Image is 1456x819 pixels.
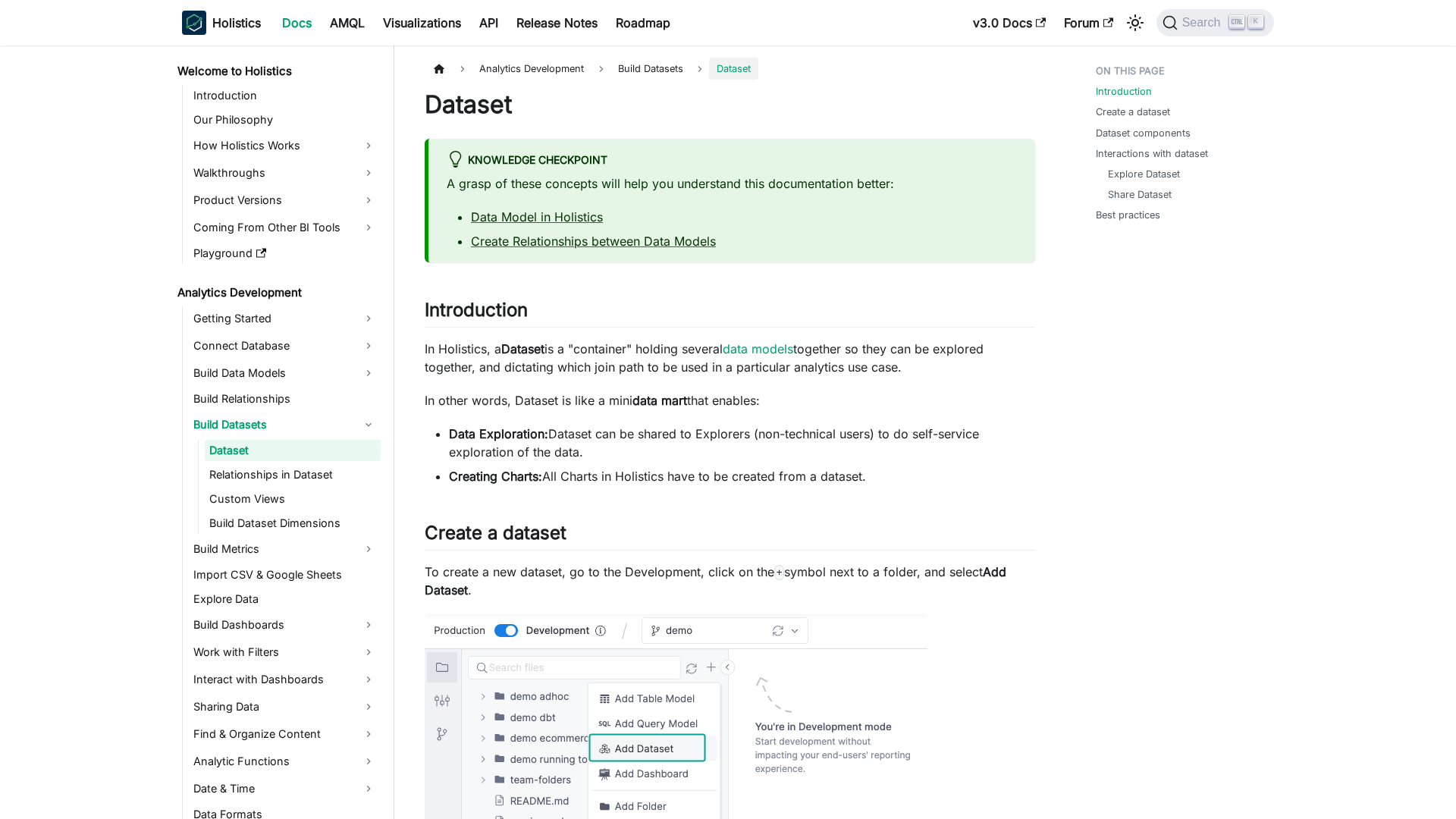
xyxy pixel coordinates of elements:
a: Analytics Development [173,282,381,303]
strong: data mart [632,393,687,408]
a: Interact with Dashboards [189,667,381,692]
button: Switch between dark and light mode (currently light mode) [1123,11,1147,35]
a: Dataset [205,440,381,461]
img: Holistics [182,11,206,35]
a: Product Versions [189,188,381,212]
a: Import CSV & Google Sheets [189,564,381,585]
a: Create Relationships between Data Models [471,234,716,249]
a: Build Metrics [189,537,381,561]
a: Visualizations [374,11,470,35]
a: Work with Filters [189,640,381,664]
h1: Dataset [425,89,1035,120]
a: Explore Dataset [1108,167,1180,181]
strong: Creating Charts: [449,469,542,484]
a: Our Philosophy [189,109,381,130]
a: HolisticsHolistics [182,11,261,35]
b: Holistics [212,14,261,32]
nav: Docs sidebar [167,45,394,819]
a: Best practices [1096,208,1160,222]
h2: Introduction [425,299,1035,328]
a: v3.0 Docs [964,11,1055,35]
kbd: K [1248,15,1263,29]
a: AMQL [321,11,374,35]
a: Build Datasets [189,413,381,437]
a: Build Relationships [189,388,381,409]
a: Share Dataset [1108,187,1172,202]
a: Interactions with dataset [1096,146,1208,161]
a: Build Dashboards [189,613,381,637]
li: All Charts in Holistics have to be created from a dataset. [449,467,1035,485]
a: Release Notes [507,11,607,35]
a: Analytic Functions [189,749,381,773]
a: Playground [189,243,381,264]
h2: Create a dataset [425,522,1035,551]
a: Docs [273,11,321,35]
code: + [774,565,784,580]
strong: Data Exploration: [449,426,548,441]
a: Find & Organize Content [189,722,381,746]
a: Build Data Models [189,361,381,385]
a: Coming From Other BI Tools [189,215,381,240]
p: To create a new dataset, go to the Development, click on the symbol next to a folder, and select . [425,563,1035,599]
a: Data Model in Holistics [471,209,603,224]
span: Search [1178,16,1230,30]
p: In Holistics, a is a "container" holding several together so they can be explored together, and d... [425,340,1035,376]
a: Getting Started [189,306,381,331]
li: Dataset can be shared to Explorers (non-technical users) to do self-service exploration of the data. [449,425,1035,461]
p: In other words, Dataset is like a mini that enables: [425,391,1035,409]
strong: Dataset [501,341,544,356]
a: Create a dataset [1096,105,1170,119]
a: How Holistics Works [189,133,381,158]
a: API [470,11,507,35]
a: Explore Data [189,588,381,610]
button: Search (Ctrl+K) [1156,9,1274,36]
span: Dataset [709,58,758,80]
a: Welcome to Holistics [173,61,381,82]
a: Dataset components [1096,126,1191,140]
span: Analytics Development [472,58,591,80]
a: Date & Time [189,777,381,801]
nav: Breadcrumbs [425,58,1035,80]
a: data models [723,341,793,356]
span: Build Datasets [610,58,691,80]
div: Knowledge Checkpoint [447,151,1017,171]
a: Roadmap [607,11,679,35]
a: Introduction [189,85,381,106]
a: Build Dataset Dimensions [205,513,381,534]
a: Introduction [1096,84,1152,99]
a: Relationships in Dataset [205,464,381,485]
a: Sharing Data [189,695,381,719]
a: Walkthroughs [189,161,381,185]
a: Connect Database [189,334,381,358]
p: A grasp of these concepts will help you understand this documentation better: [447,174,1017,193]
a: Forum [1055,11,1122,35]
a: Home page [425,58,453,80]
a: Custom Views [205,488,381,510]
